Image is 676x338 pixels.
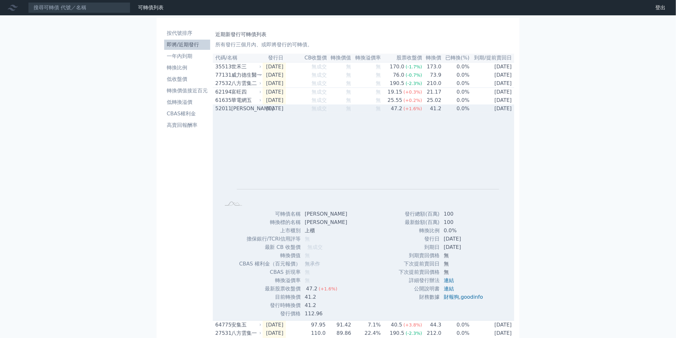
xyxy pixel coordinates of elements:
[305,236,310,242] span: 無
[312,72,327,78] span: 無成交
[215,41,512,49] p: 所有發行三個月內、或即將發行的可轉債。
[422,321,442,329] td: 44.3
[444,294,459,300] a: 財報狗
[406,64,422,69] span: (-1.7%)
[390,321,404,329] div: 40.5
[164,121,210,129] li: 高賣回報酬率
[319,286,337,291] span: (+1.6%)
[442,104,470,113] td: 0.0%
[239,235,301,243] td: 擔保銀行/TCRI信用評等
[442,321,470,329] td: 0.0%
[398,243,440,251] td: 到期日
[390,105,404,112] div: 47.2
[470,71,514,79] td: [DATE]
[231,321,260,329] div: 安集五
[239,310,301,318] td: 發行價格
[470,104,514,113] td: [DATE]
[406,81,422,86] span: (-2.3%)
[346,89,351,95] span: 無
[164,64,210,72] li: 轉換比例
[305,252,310,258] span: 無
[470,329,514,337] td: [DATE]
[442,54,470,62] th: 已轉換(%)
[442,96,470,104] td: 0.0%
[215,321,230,329] div: 64775
[215,88,230,96] div: 62194
[239,285,301,293] td: 最新股票收盤價
[305,285,319,293] div: 47.2
[376,72,381,78] span: 無
[239,276,301,285] td: 轉換溢價率
[239,210,301,218] td: 可轉債名稱
[215,329,230,337] div: 27531
[312,80,327,86] span: 無成交
[346,97,351,103] span: 無
[164,87,210,95] li: 轉換價值接近百元
[440,218,488,227] td: 100
[403,89,422,95] span: (+0.3%)
[398,227,440,235] td: 轉換比例
[231,105,260,112] div: [PERSON_NAME]
[398,210,440,218] td: 發行總額(百萬)
[164,120,210,130] a: 高賣回報酬率
[263,88,286,96] td: [DATE]
[398,285,440,293] td: 公開說明書
[215,80,230,87] div: 27532
[403,322,422,327] span: (+3.8%)
[376,64,381,70] span: 無
[164,51,210,61] a: 一年內到期
[312,105,327,111] span: 無成交
[650,3,671,13] a: 登出
[470,79,514,88] td: [DATE]
[263,62,286,71] td: [DATE]
[310,329,327,337] div: 110.0
[470,62,514,71] td: [DATE]
[444,277,454,283] a: 連結
[440,268,488,276] td: 無
[215,105,230,112] div: 52011
[305,277,310,283] span: 無
[164,41,210,49] li: 即將/近期發行
[164,109,210,119] a: CBAS權利金
[388,63,406,71] div: 170.0
[440,235,488,243] td: [DATE]
[263,104,286,113] td: [DATE]
[239,243,301,251] td: 最新 CB 收盤價
[470,54,514,62] th: 到期/提前賣回日
[231,123,499,199] g: Chart
[422,71,442,79] td: 73.9
[239,293,301,301] td: 目前轉換價
[403,98,422,103] span: (+0.2%)
[301,293,352,301] td: 41.2
[470,88,514,96] td: [DATE]
[239,268,301,276] td: CBAS 折現率
[403,106,422,111] span: (+1.6%)
[398,276,440,285] td: 詳細發行辦法
[327,54,352,62] th: 轉換價值
[398,293,440,301] td: 財務數據
[239,301,301,310] td: 發行時轉換價
[422,104,442,113] td: 41.2
[346,64,351,70] span: 無
[388,329,406,337] div: 190.5
[386,88,403,96] div: 19.15
[263,71,286,79] td: [DATE]
[231,63,260,71] div: 世禾三
[138,4,164,11] a: 可轉債列表
[352,54,381,62] th: 轉換溢價率
[164,110,210,118] li: CBAS權利金
[442,62,470,71] td: 0.0%
[406,73,422,78] span: (-0.7%)
[346,72,351,78] span: 無
[231,80,260,87] div: 八方雲集二
[164,40,210,50] a: 即將/近期發行
[442,88,470,96] td: 0.0%
[215,71,230,79] div: 77131
[381,54,422,62] th: 股票收盤價
[215,31,512,38] h1: 近期新發行可轉債列表
[422,54,442,62] th: 轉換價
[301,218,352,227] td: [PERSON_NAME]
[239,260,301,268] td: CBAS 權利金（百元報價）
[376,105,381,111] span: 無
[346,80,351,86] span: 無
